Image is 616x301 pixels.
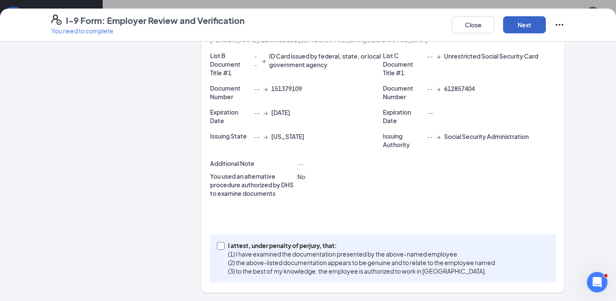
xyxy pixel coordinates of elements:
[444,52,538,60] span: Unrestricted Social Security Card
[383,132,423,149] p: Issuing Authority
[210,159,294,168] p: Additional Note
[264,108,268,117] span: →
[228,258,495,267] p: (2) the above-listed documentation appears to be genuine and to relate to the employee named
[228,267,495,275] p: (3) to the best of my knowledge, the employee is authorized to work in [GEOGRAPHIC_DATA].
[210,51,251,77] p: List B Document Title #1
[254,108,260,117] span: --
[503,16,546,33] button: Next
[210,108,251,125] p: Expiration Date
[452,16,495,33] button: Close
[210,132,251,140] p: Issuing State
[51,15,62,25] svg: FormI9EVerifyIcon
[264,132,268,141] span: →
[297,173,305,180] span: No
[554,20,565,30] svg: Ellipses
[254,52,258,69] span: --
[66,15,245,27] h4: I-9 Form: Employer Review and Verification
[228,250,495,258] p: (1) I have examined the documentation presented by the above-named employee
[210,172,294,198] p: You used an alternative procedure authorized by DHS to examine documents
[436,84,441,93] span: →
[264,84,268,93] span: →
[261,56,266,65] span: →
[271,84,302,93] span: 151379109
[210,84,251,101] p: Document Number
[427,109,433,116] span: --
[427,84,433,93] span: --
[269,52,383,69] span: ID Card issued by federal, state, or local government agency
[436,52,441,60] span: →
[271,108,290,117] span: [DATE]
[271,132,304,141] span: [US_STATE]
[383,84,423,101] p: Document Number
[436,132,441,141] span: →
[297,160,303,168] span: --
[427,52,433,60] span: --
[254,132,260,141] span: --
[383,51,423,77] p: List C Document Title #1
[228,241,495,250] p: I attest, under penalty of perjury, that:
[444,84,475,93] span: 612857404
[51,27,245,35] p: You need to complete
[444,132,529,141] span: Social Security Administration
[427,132,433,141] span: --
[254,84,260,93] span: --
[587,272,607,292] iframe: Intercom live chat
[383,108,423,125] p: Expiration Date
